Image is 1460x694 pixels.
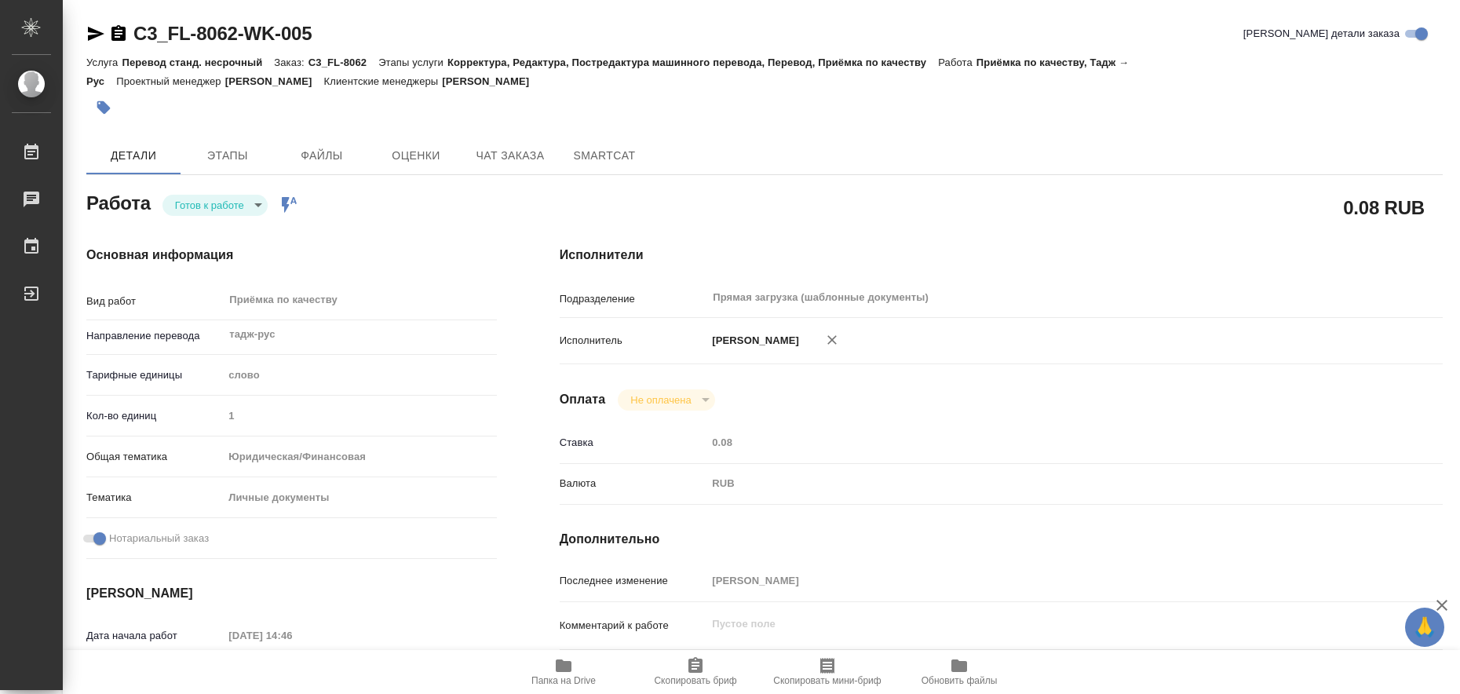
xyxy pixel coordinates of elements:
[223,624,360,647] input: Пустое поле
[225,75,324,87] p: [PERSON_NAME]
[442,75,541,87] p: [PERSON_NAME]
[560,291,707,307] p: Подразделение
[560,573,707,589] p: Последнее изменение
[86,367,223,383] p: Тарифные единицы
[86,90,121,125] button: Добавить тэг
[1411,611,1438,644] span: 🙏
[473,146,548,166] span: Чат заказа
[893,650,1025,694] button: Обновить файлы
[96,146,171,166] span: Детали
[116,75,224,87] p: Проектный менеджер
[284,146,360,166] span: Файлы
[560,333,707,349] p: Исполнитель
[223,444,496,470] div: Юридическая/Финансовая
[560,530,1443,549] h4: Дополнительно
[223,362,496,389] div: слово
[86,294,223,309] p: Вид работ
[223,404,496,427] input: Пустое поле
[706,569,1369,592] input: Пустое поле
[86,584,497,603] h4: [PERSON_NAME]
[162,195,268,216] div: Готов к работе
[618,389,714,411] div: Готов к работе
[86,246,497,265] h4: Основная информация
[86,449,223,465] p: Общая тематика
[630,650,761,694] button: Скопировать бриф
[560,246,1443,265] h4: Исполнители
[1405,608,1444,647] button: 🙏
[706,470,1369,497] div: RUB
[531,675,596,686] span: Папка на Drive
[498,650,630,694] button: Папка на Drive
[86,628,223,644] p: Дата начала работ
[761,650,893,694] button: Скопировать мини-бриф
[86,57,122,68] p: Услуга
[560,390,606,409] h4: Оплата
[1343,194,1425,221] h2: 0.08 RUB
[86,408,223,424] p: Кол-во единиц
[654,675,736,686] span: Скопировать бриф
[922,675,998,686] span: Обновить файлы
[308,57,378,68] p: C3_FL-8062
[567,146,642,166] span: SmartCat
[378,57,447,68] p: Этапы услуги
[86,490,223,506] p: Тематика
[170,199,249,212] button: Готов к работе
[86,328,223,344] p: Направление перевода
[1243,26,1400,42] span: [PERSON_NAME] детали заказа
[133,23,312,44] a: C3_FL-8062-WK-005
[706,333,799,349] p: [PERSON_NAME]
[378,146,454,166] span: Оценки
[223,484,496,511] div: Личные документы
[815,323,849,357] button: Удалить исполнителя
[706,431,1369,454] input: Пустое поле
[190,146,265,166] span: Этапы
[109,24,128,43] button: Скопировать ссылку
[122,57,274,68] p: Перевод станд. несрочный
[324,75,443,87] p: Клиентские менеджеры
[560,435,707,451] p: Ставка
[626,393,695,407] button: Не оплачена
[773,675,881,686] span: Скопировать мини-бриф
[938,57,976,68] p: Работа
[274,57,308,68] p: Заказ:
[86,188,151,216] h2: Работа
[86,24,105,43] button: Скопировать ссылку для ЯМессенджера
[560,618,707,634] p: Комментарий к работе
[109,531,209,546] span: Нотариальный заказ
[560,476,707,491] p: Валюта
[447,57,938,68] p: Корректура, Редактура, Постредактура машинного перевода, Перевод, Приёмка по качеству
